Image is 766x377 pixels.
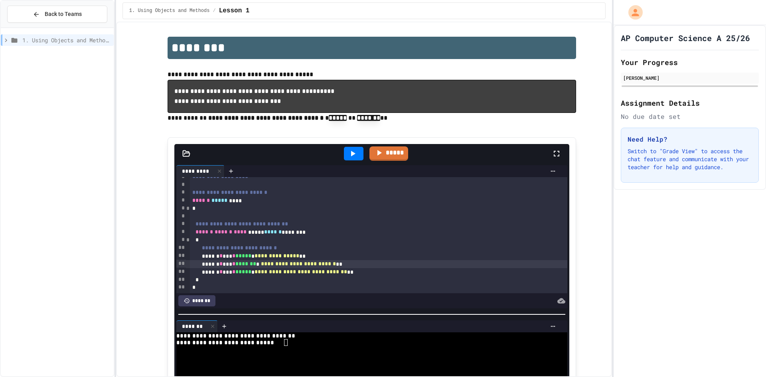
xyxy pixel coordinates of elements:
h2: Assignment Details [621,97,759,109]
button: Back to Teams [7,6,107,23]
span: Lesson 1 [219,6,250,16]
div: No due date set [621,112,759,121]
div: My Account [620,3,645,22]
span: 1. Using Objects and Methods [22,36,111,44]
h1: AP Computer Science A 25/26 [621,32,750,43]
span: / [213,8,215,14]
span: 1. Using Objects and Methods [129,8,210,14]
div: To enrich screen reader interactions, please activate Accessibility in Grammarly extension settings [190,171,567,293]
p: Switch to "Grade View" to access the chat feature and communicate with your teacher for help and ... [628,147,752,171]
div: [PERSON_NAME] [623,74,756,81]
span: Back to Teams [45,10,82,18]
h3: Need Help? [628,134,752,144]
h2: Your Progress [621,57,759,68]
